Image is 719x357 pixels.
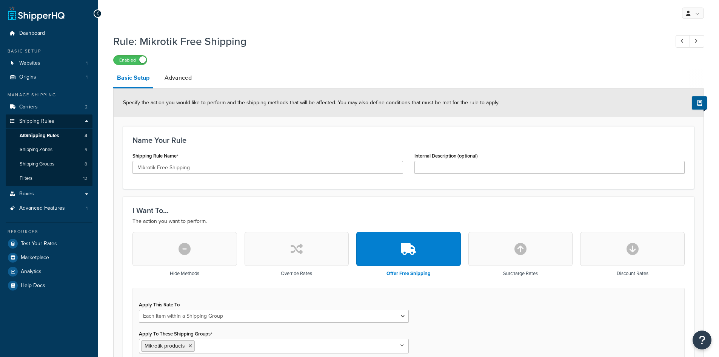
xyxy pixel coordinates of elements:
[21,241,57,247] span: Test Your Rates
[6,129,92,143] a: AllShipping Rules4
[6,100,92,114] a: Carriers2
[6,70,92,84] li: Origins
[386,271,431,276] h3: Offer Free Shipping
[6,56,92,70] li: Websites
[6,114,92,186] li: Shipping Rules
[6,143,92,157] a: Shipping Zones5
[6,172,92,185] a: Filters13
[281,271,312,276] h3: Override Rates
[6,237,92,250] a: Test Your Rates
[6,48,92,54] div: Basic Setup
[85,104,88,110] span: 2
[617,271,648,276] h3: Discount Rates
[113,69,153,88] a: Basic Setup
[6,114,92,128] a: Shipping Rules
[161,69,196,87] a: Advanced
[6,201,92,215] li: Advanced Features
[21,283,45,289] span: Help Docs
[6,229,92,235] div: Resources
[676,35,690,48] a: Previous Record
[132,217,685,226] p: The action you want to perform.
[6,26,92,40] a: Dashboard
[692,96,707,110] button: Show Help Docs
[6,187,92,201] a: Boxes
[414,153,478,159] label: Internal Description (optional)
[85,133,87,139] span: 4
[20,175,32,182] span: Filters
[85,147,87,153] span: 5
[145,342,185,350] span: Mikrotik products
[19,74,36,80] span: Origins
[6,70,92,84] a: Origins1
[139,302,180,308] label: Apply This Rate To
[6,56,92,70] a: Websites1
[6,201,92,215] a: Advanced Features1
[20,147,52,153] span: Shipping Zones
[83,175,87,182] span: 13
[132,153,179,159] label: Shipping Rule Name
[139,331,212,337] label: Apply To These Shipping Groups
[86,60,88,66] span: 1
[6,172,92,185] li: Filters
[19,205,65,212] span: Advanced Features
[6,100,92,114] li: Carriers
[6,265,92,278] a: Analytics
[6,279,92,292] a: Help Docs
[21,269,42,275] span: Analytics
[86,74,88,80] span: 1
[114,56,147,65] label: Enabled
[20,161,54,167] span: Shipping Groups
[6,92,92,98] div: Manage Shipping
[132,206,685,215] h3: I Want To...
[113,34,662,49] h1: Rule: Mikrotik Free Shipping
[6,251,92,264] a: Marketplace
[20,133,59,139] span: All Shipping Rules
[6,157,92,171] li: Shipping Groups
[693,331,711,349] button: Open Resource Center
[503,271,538,276] h3: Surcharge Rates
[690,35,704,48] a: Next Record
[19,104,38,110] span: Carriers
[19,30,45,37] span: Dashboard
[19,60,40,66] span: Websites
[86,205,88,212] span: 1
[6,157,92,171] a: Shipping Groups8
[170,271,199,276] h3: Hide Methods
[123,99,499,107] span: Specify the action you would like to perform and the shipping methods that will be affected. You ...
[6,143,92,157] li: Shipping Zones
[132,136,685,144] h3: Name Your Rule
[85,161,87,167] span: 8
[21,255,49,261] span: Marketplace
[19,191,34,197] span: Boxes
[19,118,54,125] span: Shipping Rules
